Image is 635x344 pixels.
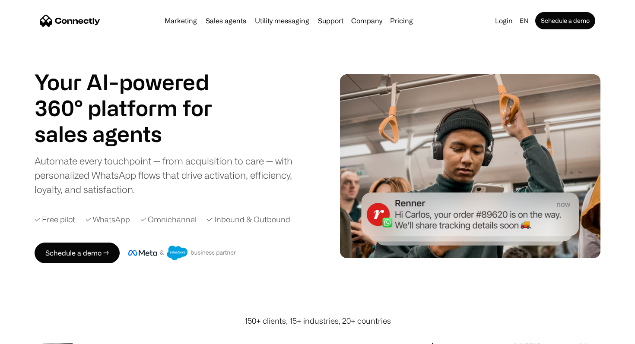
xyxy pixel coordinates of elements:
[128,246,236,260] img: Meta and Salesforce business partner badge.
[17,329,52,341] ul: Language list
[202,17,250,24] a: Sales agents
[86,214,130,225] div: ✓ WhatsApp
[520,15,528,27] div: en
[314,17,347,24] a: Support
[40,14,100,27] a: home
[387,17,416,24] a: Pricing
[244,315,391,327] div: 150+ clients, 15+ industries, 20+ countries
[35,121,233,147] div: carousel
[35,121,233,147] h1: sales agents
[349,15,385,27] div: Company
[35,243,120,263] a: Schedule a demo →
[35,69,233,121] h1: Your AI-powered 360° platform for
[251,17,313,24] a: Utility messaging
[35,214,75,225] div: ✓ Free pilot
[9,328,52,341] aside: Language selected: English
[207,214,290,225] div: ✓ Inbound & Outbound
[161,17,200,24] a: Marketing
[535,12,595,29] a: Schedule a demo
[351,15,382,27] div: Company
[492,15,516,27] a: Login
[140,214,197,225] div: ✓ Omnichannel
[35,154,307,196] div: Automate every touchpoint — from acquisition to care — with personalized WhatsApp flows that driv...
[516,15,533,27] div: en
[35,121,233,147] div: 1 of 4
